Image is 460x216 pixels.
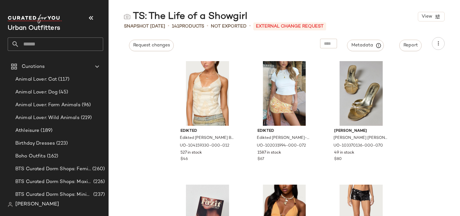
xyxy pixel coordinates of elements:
span: Birthday Dresses [15,140,55,147]
div: Products [172,23,204,30]
span: (237) [92,191,105,198]
button: View [418,12,445,21]
div: TS: The Life of a Showgirl [124,10,247,23]
img: 104159330_012_m [175,61,240,126]
span: UO-104159330-000-012 [180,143,229,149]
button: Report [399,40,422,51]
span: [PERSON_NAME] [334,128,388,134]
span: Request changes [133,43,170,48]
span: (162) [46,153,58,160]
span: Edikted [PERSON_NAME]-Rise Sequin Mini Skirt in Yellow, Women's at Urban Outfitters [257,135,311,141]
img: svg%3e [8,202,13,207]
span: Edikted [180,128,234,134]
span: Animal Lover: Dog [15,89,57,96]
span: [PERSON_NAME] [PERSON_NAME] Open Toe Heeled Sandal in Gold Leather, Women's at Urban Outfitters [333,135,387,141]
span: BTS Curated Dorm Shops: Feminine [15,165,91,173]
span: (96) [80,101,91,109]
span: Edikted [257,128,311,134]
img: svg%3e [124,13,130,20]
button: Metadata [347,40,384,51]
span: 527 in stock [180,150,202,156]
span: $46 [180,156,188,162]
span: (117) [57,76,69,83]
span: 1587 in stock [257,150,281,156]
span: Current Company Name [8,25,60,32]
span: Report [403,43,418,48]
span: View [421,14,432,19]
span: (226) [92,178,105,186]
span: (223) [55,140,68,147]
span: • [249,22,251,30]
span: (219) [80,114,92,122]
span: Snapshot [DATE] [124,23,165,30]
span: Athleisure [15,127,39,134]
span: • [207,22,208,30]
span: Curations [22,63,45,70]
span: • [168,22,169,30]
button: Request changes [129,40,174,51]
span: Animal Lover: Wild Animals [15,114,80,122]
span: (45) [57,89,68,96]
span: 49 in stock [334,150,354,156]
span: [PERSON_NAME] [15,201,59,208]
span: Animal Lover: Cat [15,76,57,83]
img: cfy_white_logo.C9jOOHJF.svg [8,14,62,23]
span: 141 [172,24,179,29]
span: (260) [91,165,105,173]
span: Metadata [351,43,380,48]
span: BTS Curated Dorm Shops: Maximalist [15,178,92,186]
span: $80 [334,156,342,162]
span: UO-102031994-000-072 [257,143,306,149]
img: 103370136_070_b [329,61,393,126]
span: $67 [257,156,264,162]
span: Animal Lover: Farm Animals [15,101,80,109]
span: UO-103370136-000-070 [333,143,383,149]
span: BTS Curated Dorm Shops: Minimalist [15,191,92,198]
img: 102031994_072_m [252,61,317,126]
span: Not Exported [211,23,247,30]
span: (189) [39,127,52,134]
span: Boho Outfits [15,153,46,160]
span: Edikted [PERSON_NAME] Backless Sequin Cowl Neck Top in Cream, Women's at Urban Outfitters [180,135,234,141]
p: External Change Request [253,22,326,30]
